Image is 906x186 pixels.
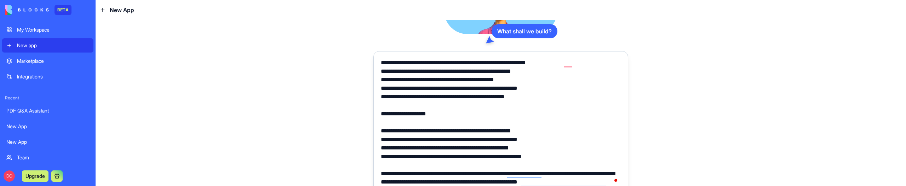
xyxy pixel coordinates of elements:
span: New App [110,6,134,14]
a: New App [2,119,93,133]
div: Team [17,154,89,161]
a: PDF Q&A Assistant [2,104,93,118]
a: Marketplace [2,54,93,68]
a: Integrations [2,70,93,84]
div: New App [6,138,89,146]
img: logo [5,5,49,15]
a: New App [2,135,93,149]
div: Marketplace [17,58,89,65]
span: Recent [2,95,93,101]
a: New app [2,38,93,53]
div: BETA [55,5,71,15]
span: DO [4,170,15,182]
div: What shall we build? [492,24,557,38]
a: My Workspace [2,23,93,37]
a: Team [2,151,93,165]
div: My Workspace [17,26,89,33]
div: Integrations [17,73,89,80]
button: Upgrade [22,170,48,182]
div: New app [17,42,89,49]
div: PDF Q&A Assistant [6,107,89,114]
a: BETA [5,5,71,15]
a: Upgrade [22,172,48,179]
div: New App [6,123,89,130]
